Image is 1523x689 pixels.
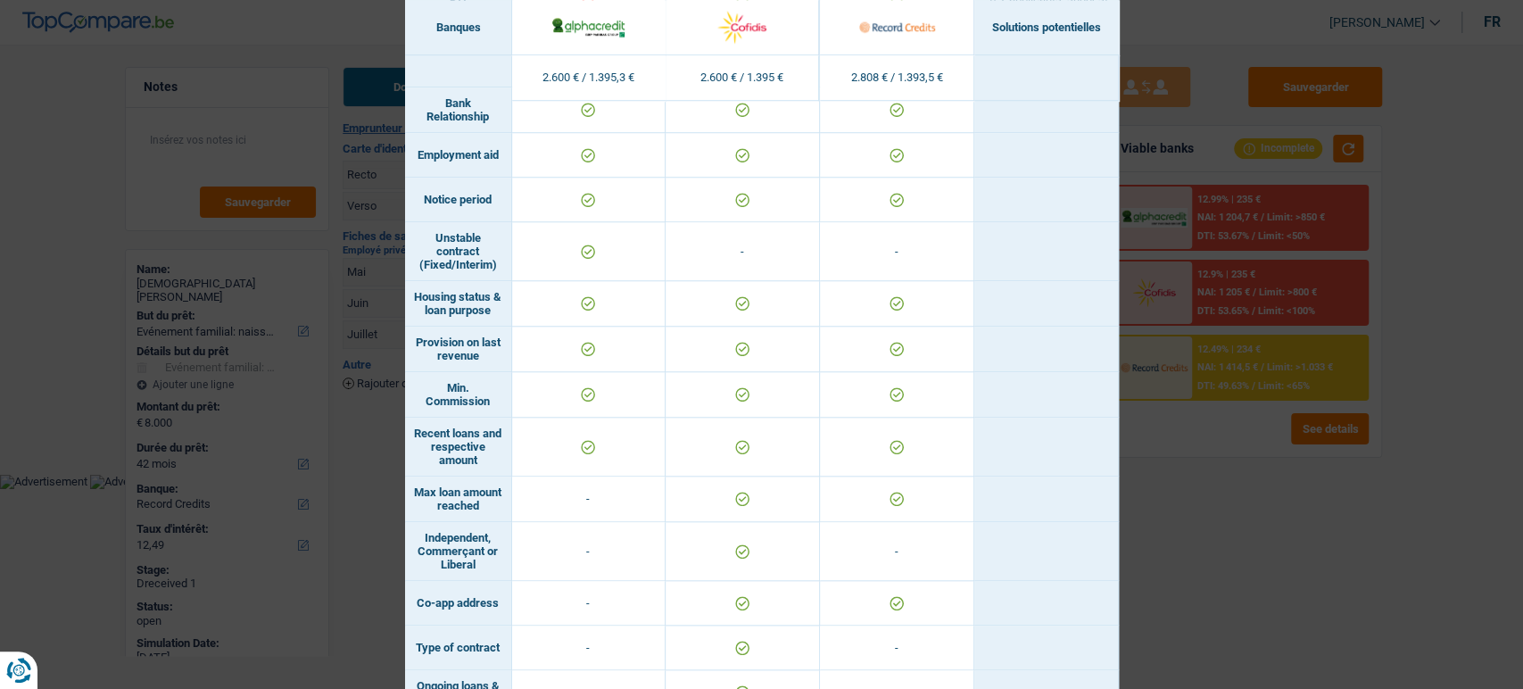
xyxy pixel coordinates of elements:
[820,222,974,281] td: -
[405,281,512,327] td: Housing status & loan purpose
[858,8,934,46] img: Record Credits
[550,15,626,38] img: AlphaCredit
[405,626,512,670] td: Type of contract
[405,477,512,522] td: Max loan amount reached
[666,222,820,281] td: -
[820,55,974,101] td: 2.808 € / 1.393,5 €
[405,87,512,133] td: Bank Relationship
[405,522,512,581] td: Independent, Commerçant or Liberal
[405,178,512,222] td: Notice period
[512,581,666,626] td: -
[405,327,512,372] td: Provision on last revenue
[820,522,974,581] td: -
[512,626,666,670] td: -
[704,8,780,46] img: Cofidis
[405,372,512,418] td: Min. Commission
[405,222,512,281] td: Unstable contract (Fixed/Interim)
[405,133,512,178] td: Employment aid
[405,418,512,477] td: Recent loans and respective amount
[820,626,974,670] td: -
[512,55,666,101] td: 2.600 € / 1.395,3 €
[405,581,512,626] td: Co-app address
[666,55,820,101] td: 2.600 € / 1.395 €
[512,477,666,522] td: -
[512,522,666,581] td: -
